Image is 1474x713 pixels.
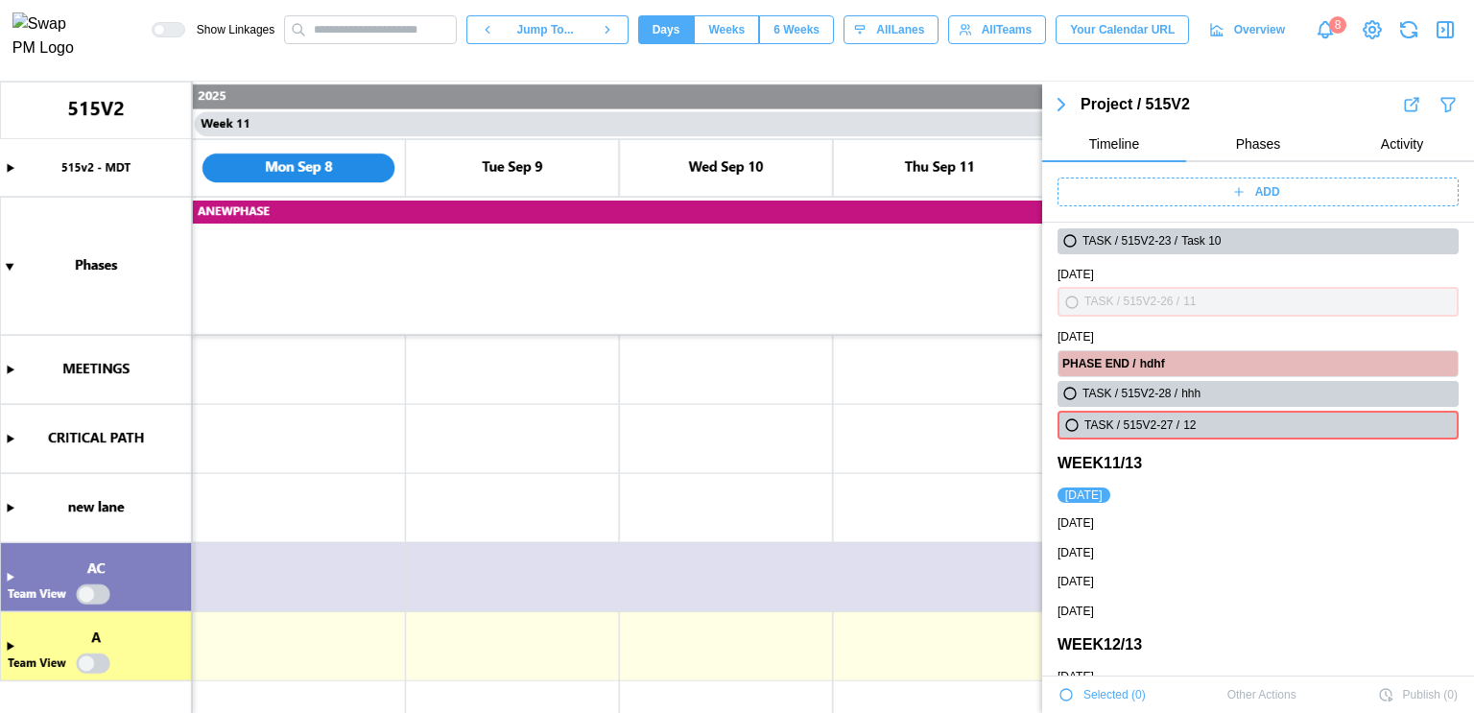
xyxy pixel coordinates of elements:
div: TASK / 515V2-28 / [1082,385,1177,403]
span: Selected ( 0 ) [1083,681,1146,708]
div: TASK / 515V2-27 / [1084,416,1179,435]
a: Notifications [1309,13,1342,46]
a: [DATE] [1058,328,1094,346]
div: Project / 515V2 [1081,93,1401,117]
div: hhh [1181,385,1434,403]
button: Close Drawer [1432,16,1459,43]
a: [DATE] [1058,603,1094,621]
a: WEEK 11 / 13 [1058,452,1142,476]
div: TASK / 515V2-26 / [1084,293,1179,311]
span: Timeline [1089,137,1139,151]
a: [DATE] [1058,668,1094,686]
div: 8 [1329,16,1346,34]
button: Selected (0) [1058,680,1147,709]
button: Export Results [1401,94,1422,115]
span: 6 Weeks [773,16,820,43]
a: [DATE] [1058,514,1094,533]
div: PHASE END / [1062,355,1136,373]
a: WEEK 12 / 13 [1058,633,1142,657]
button: Filter [1438,94,1459,115]
div: 12 [1183,416,1432,435]
img: Swap PM Logo [12,12,90,60]
span: Show Linkages [185,22,274,37]
span: Weeks [708,16,745,43]
div: hdhf [1140,355,1433,373]
div: TASK / 515V2-23 / [1082,232,1177,250]
span: Phases [1236,137,1281,151]
button: Refresh Grid [1395,16,1422,43]
a: [DATE] [1058,544,1094,562]
div: Task 10 [1181,232,1434,250]
span: All Teams [982,16,1032,43]
span: Activity [1381,137,1423,151]
a: View Project [1359,16,1386,43]
a: [DATE] [1058,266,1094,284]
span: Your Calendar URL [1070,16,1175,43]
div: 11 [1183,293,1432,311]
span: Overview [1234,16,1285,43]
span: All Lanes [876,16,924,43]
a: [DATE] [1058,573,1094,591]
a: [DATE] [1065,488,1103,502]
span: ADD [1255,178,1280,205]
span: Jump To... [517,16,574,43]
span: Days [653,16,680,43]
